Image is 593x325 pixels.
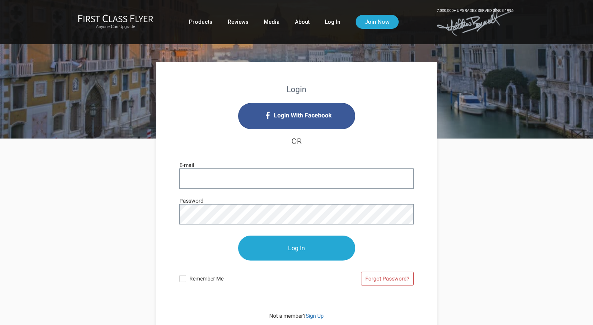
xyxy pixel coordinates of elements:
a: Log In [325,15,340,29]
a: Sign Up [306,313,324,319]
label: Password [179,196,204,205]
h4: OR [179,129,414,153]
span: Remember Me [189,271,296,283]
a: Media [264,15,280,29]
small: Anyone Can Upgrade [78,24,153,30]
label: E-mail [179,161,194,169]
a: Forgot Password? [361,272,414,285]
input: Log In [238,236,355,261]
i: Login with Facebook [238,103,355,129]
a: Reviews [228,15,248,29]
span: Not a member? [269,313,324,319]
span: Login With Facebook [274,109,332,122]
a: First Class FlyerAnyone Can Upgrade [78,14,153,30]
a: Join Now [356,15,399,29]
img: First Class Flyer [78,14,153,22]
a: Products [189,15,212,29]
strong: Login [287,85,306,94]
a: About [295,15,310,29]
